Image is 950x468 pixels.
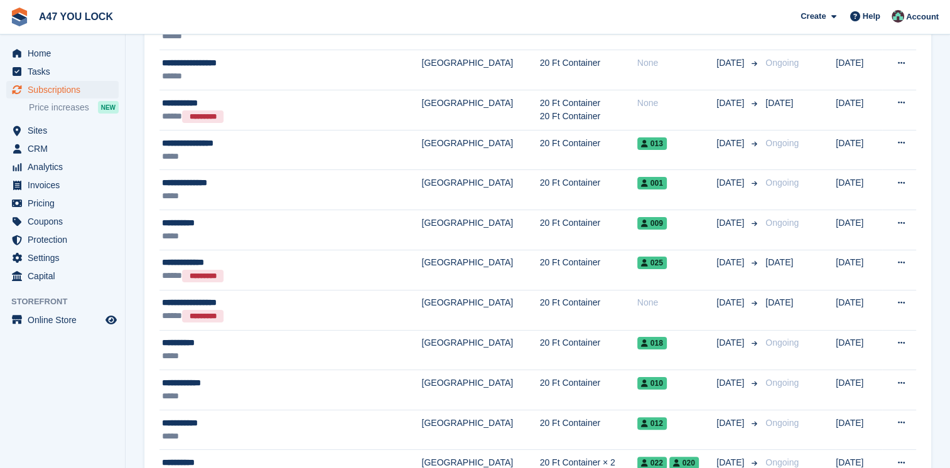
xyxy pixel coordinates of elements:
span: 012 [637,417,667,430]
span: Sites [28,122,103,139]
span: Ongoing [765,457,799,467]
td: [GEOGRAPHIC_DATA] [421,330,539,370]
td: [GEOGRAPHIC_DATA] [421,50,539,90]
span: Subscriptions [28,81,103,98]
td: 20 Ft Container [540,170,637,210]
span: [DATE] [716,256,747,269]
span: Settings [28,249,103,267]
td: [DATE] [836,250,882,290]
span: Help [863,10,880,23]
td: [GEOGRAPHIC_DATA] [421,90,539,130]
span: Ongoing [765,378,799,388]
td: [GEOGRAPHIC_DATA] [421,250,539,290]
span: 025 [637,257,667,269]
span: [DATE] [716,336,747,349]
span: 010 [637,377,667,390]
a: menu [6,231,119,248]
td: [GEOGRAPHIC_DATA] [421,290,539,330]
span: Price increases [29,102,89,114]
span: CRM [28,140,103,157]
span: [DATE] [716,216,747,230]
td: [DATE] [836,170,882,210]
td: 20 Ft Container [540,370,637,410]
td: 20 Ft Container [540,330,637,370]
td: [DATE] [836,330,882,370]
td: [DATE] [836,130,882,170]
a: menu [6,213,119,230]
span: Ongoing [765,338,799,348]
span: Analytics [28,158,103,176]
span: Ongoing [765,138,799,148]
a: menu [6,267,119,285]
span: 013 [637,137,667,150]
a: menu [6,311,119,329]
span: [DATE] [716,97,747,110]
span: 001 [637,177,667,189]
td: 20 Ft Container [540,210,637,250]
a: menu [6,140,119,157]
img: stora-icon-8386f47178a22dfd0bd8f6a31ec36ba5ce8667c1dd55bd0f319d3a0aa187defe.svg [10,8,29,26]
span: Account [906,11,939,23]
img: Lisa Alston [892,10,904,23]
td: [GEOGRAPHIC_DATA] [421,370,539,410]
td: 20 Ft Container 20 Ft Container [540,90,637,130]
span: Storefront [11,295,125,308]
a: menu [6,194,119,212]
td: 20 Ft Container [540,410,637,450]
span: Coupons [28,213,103,230]
td: 20 Ft Container [540,290,637,330]
span: Ongoing [765,418,799,428]
td: [GEOGRAPHIC_DATA] [421,170,539,210]
span: Protection [28,231,103,248]
span: [DATE] [716,417,747,430]
span: [DATE] [765,98,793,108]
div: None [637,97,716,110]
span: Pricing [28,194,103,212]
span: Home [28,45,103,62]
a: Preview store [104,312,119,327]
a: menu [6,45,119,62]
a: Price increases NEW [29,100,119,114]
td: [GEOGRAPHIC_DATA] [421,130,539,170]
td: [DATE] [836,90,882,130]
span: Invoices [28,176,103,194]
a: menu [6,158,119,176]
span: Ongoing [765,58,799,68]
a: menu [6,81,119,98]
td: [DATE] [836,50,882,90]
td: 20 Ft Container [540,130,637,170]
span: Online Store [28,311,103,329]
div: NEW [98,101,119,114]
a: A47 YOU LOCK [34,6,118,27]
div: None [637,296,716,309]
span: [DATE] [716,176,747,189]
td: [DATE] [836,210,882,250]
span: [DATE] [716,137,747,150]
td: [DATE] [836,410,882,450]
span: 009 [637,217,667,230]
span: Capital [28,267,103,285]
div: None [637,56,716,70]
span: 018 [637,337,667,349]
td: [GEOGRAPHIC_DATA] [421,210,539,250]
span: Ongoing [765,178,799,188]
span: [DATE] [765,257,793,267]
a: menu [6,63,119,80]
td: [DATE] [836,370,882,410]
span: Create [801,10,826,23]
td: 20 Ft Container [540,250,637,290]
span: [DATE] [716,296,747,309]
td: [GEOGRAPHIC_DATA] [421,410,539,450]
span: [DATE] [716,376,747,390]
span: Tasks [28,63,103,80]
a: menu [6,176,119,194]
td: [DATE] [836,290,882,330]
a: menu [6,122,119,139]
a: menu [6,249,119,267]
span: Ongoing [765,218,799,228]
span: [DATE] [765,297,793,307]
span: [DATE] [716,56,747,70]
td: 20 Ft Container [540,50,637,90]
